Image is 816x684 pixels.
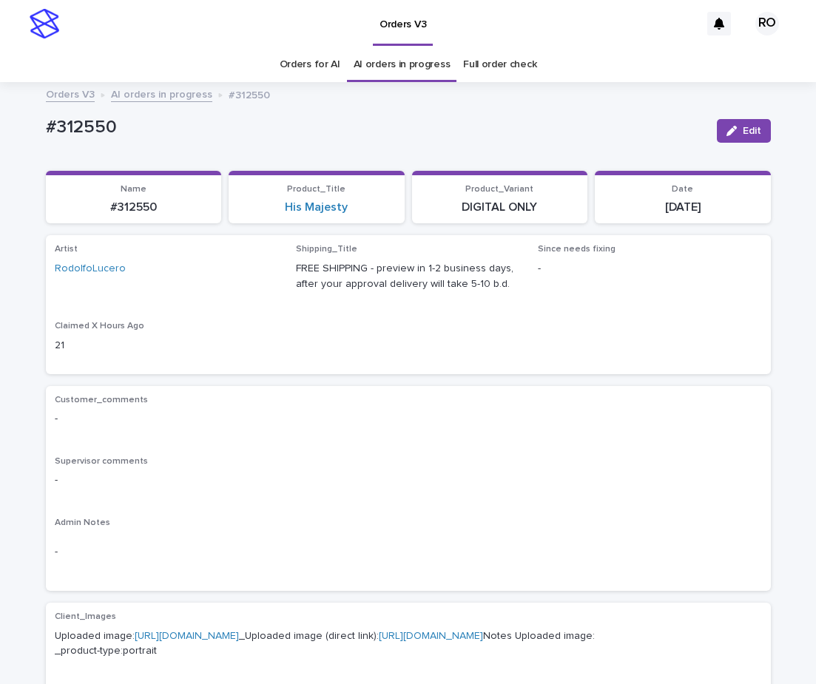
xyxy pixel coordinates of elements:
[296,245,357,254] span: Shipping_Title
[280,47,340,82] a: Orders for AI
[463,47,536,82] a: Full order check
[743,126,761,136] span: Edit
[30,9,59,38] img: stacker-logo-s-only.png
[354,47,451,82] a: AI orders in progress
[755,12,779,35] div: RO
[55,544,762,560] p: -
[379,631,483,641] a: [URL][DOMAIN_NAME]
[538,261,762,277] p: -
[465,185,533,194] span: Product_Variant
[46,117,705,138] p: #312550
[55,457,148,466] span: Supervisor comments
[287,185,345,194] span: Product_Title
[55,473,762,488] p: -
[55,612,116,621] span: Client_Images
[421,200,579,214] p: DIGITAL ONLY
[121,185,146,194] span: Name
[604,200,762,214] p: [DATE]
[55,629,762,660] p: Uploaded image: _Uploaded image (direct link): Notes Uploaded image: _product-type:portrait
[55,322,144,331] span: Claimed X Hours Ago
[538,245,616,254] span: Since needs fixing
[55,338,279,353] p: 21
[135,631,239,641] a: [URL][DOMAIN_NAME]
[55,261,126,277] a: RodolfoLucero
[55,396,148,404] span: Customer_comments
[717,119,771,143] button: Edit
[285,200,348,214] a: His Majesty
[229,86,270,102] p: #312550
[111,85,212,102] a: AI orders in progress
[55,245,78,254] span: Artist
[672,185,693,194] span: Date
[46,85,95,102] a: Orders V3
[55,518,110,527] span: Admin Notes
[296,261,520,292] p: FREE SHIPPING - preview in 1-2 business days, after your approval delivery will take 5-10 b.d.
[55,200,213,214] p: #312550
[55,411,762,427] p: -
